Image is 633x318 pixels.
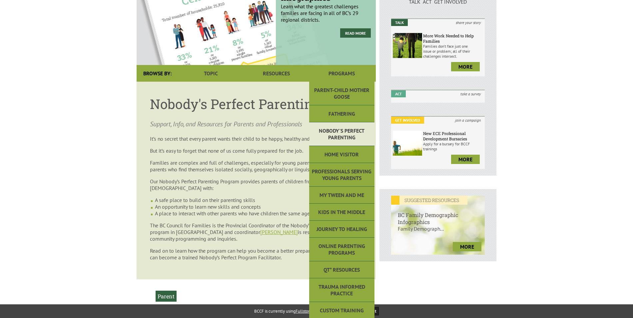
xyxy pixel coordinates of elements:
[156,291,177,302] h2: Parent
[451,62,480,71] a: more
[391,196,467,205] em: SUGGESTED RESOURCES
[309,122,374,146] a: Nobody's Perfect Parenting
[309,65,374,82] a: Programs
[178,65,244,82] a: Topic
[391,90,406,97] em: Act
[150,247,362,261] p: Read on to learn how the program can help you become a better prepared parent, or how you can bec...
[391,205,485,225] h6: BC Family Demographic Infographics
[309,204,374,221] a: Kids in the Middle
[453,242,481,251] a: more
[155,210,362,217] li: A place to interact with other parents who have children the same age
[244,65,309,82] a: Resources
[309,278,374,302] a: Trauma Informed Practice
[309,105,374,122] a: Fathering
[309,163,374,187] a: Professionals Serving Young Parents
[309,82,374,105] a: Parent-Child Mother Goose
[423,131,483,141] h6: New ECE Professional Development Bursaries
[309,261,374,278] a: QT* Resources
[391,117,424,124] em: Get Involved
[150,159,362,173] p: Families are complex and full of challenges, especially for young parents, single parents or pare...
[150,95,362,113] h1: Nobody's Perfect Parenting
[452,19,485,26] i: share your story
[155,197,362,203] li: A safe place to build on their parenting skills
[309,146,374,163] a: Home Visitor
[150,178,362,191] p: Our Nobody’s Perfect Parenting Program provides parents of children from birth to age [DEMOGRAPHI...
[340,28,371,38] a: Read more
[451,155,480,164] a: more
[309,221,374,238] a: Journey to Healing
[309,187,374,204] a: My Tween and Me
[150,119,362,129] p: Support, Info, and Resources for Parents and Professionals
[456,90,485,97] i: take a survey
[391,19,408,26] em: Talk
[296,308,312,314] a: Fullstory
[451,117,485,124] i: join a campaign
[423,44,483,59] p: Families don’t face just one issue or problem; all of their challenges intersect.
[423,33,483,44] h6: More Work Needed to Help Families
[309,238,374,261] a: Online Parenting Programs
[150,222,362,242] p: The BC Council for Families is the Provincial Coordinator of the Nobody’s Perfect Parenting progr...
[137,65,178,82] div: Browse By:
[260,229,298,235] a: [PERSON_NAME]
[155,203,362,210] li: An opportunity to learn new skills and concepts
[150,135,362,142] p: It’s no secret that every parent wants their child to be happy, healthy and safe.
[150,147,362,154] p: But it’s easy to forget that none of us come fully prepared for the job.
[391,225,485,239] p: Family Demograph...
[423,141,483,151] p: Apply for a bursary for BCCF trainings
